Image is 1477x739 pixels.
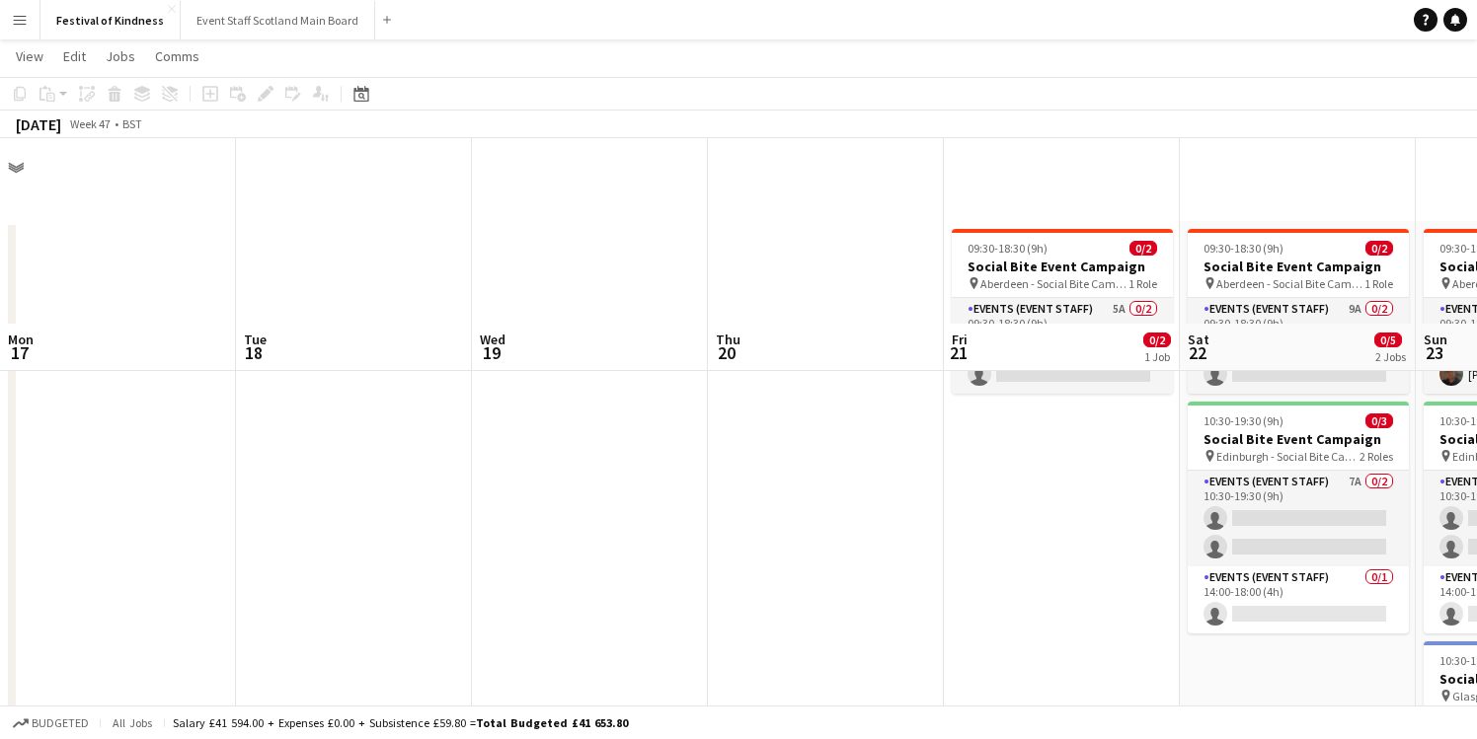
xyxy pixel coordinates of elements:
[147,43,207,69] a: Comms
[480,331,505,348] span: Wed
[1424,331,1447,348] span: Sun
[32,716,89,730] span: Budgeted
[477,341,505,364] span: 19
[952,331,968,348] span: Fri
[16,114,61,134] div: [DATE]
[181,1,375,39] button: Event Staff Scotland Main Board
[8,43,51,69] a: View
[1375,349,1406,364] div: 2 Jobs
[1216,276,1364,291] span: Aberdeen - Social Bite Campaign
[155,47,199,65] span: Comms
[122,116,142,131] div: BST
[40,1,181,39] button: Festival of Kindness
[1188,471,1409,566] app-card-role: Events (Event Staff)7A0/210:30-19:30 (9h)
[1188,298,1409,394] app-card-role: Events (Event Staff)9A0/209:30-18:30 (9h)
[1188,229,1409,394] app-job-card: 09:30-18:30 (9h)0/2Social Bite Event Campaign Aberdeen - Social Bite Campaign1 RoleEvents (Event ...
[8,331,34,348] span: Mon
[952,258,1173,275] h3: Social Bite Event Campaign
[10,712,92,734] button: Budgeted
[55,43,94,69] a: Edit
[5,341,34,364] span: 17
[1129,241,1157,256] span: 0/2
[241,341,267,364] span: 18
[716,331,740,348] span: Thu
[1204,413,1283,428] span: 10:30-19:30 (9h)
[1128,276,1157,291] span: 1 Role
[1188,258,1409,275] h3: Social Bite Event Campaign
[1365,241,1393,256] span: 0/2
[1188,430,1409,448] h3: Social Bite Event Campaign
[1188,331,1209,348] span: Sat
[1364,276,1393,291] span: 1 Role
[1188,566,1409,633] app-card-role: Events (Event Staff)0/114:00-18:00 (4h)
[1421,341,1447,364] span: 23
[63,47,86,65] span: Edit
[16,47,43,65] span: View
[1185,341,1209,364] span: 22
[1216,449,1360,464] span: Edinburgh - Social Bite Campaign
[952,298,1173,394] app-card-role: Events (Event Staff)5A0/209:30-18:30 (9h)
[713,341,740,364] span: 20
[244,331,267,348] span: Tue
[65,116,115,131] span: Week 47
[1143,333,1171,347] span: 0/2
[980,276,1128,291] span: Aberdeen - Social Bite Campaign
[109,715,156,730] span: All jobs
[476,715,628,730] span: Total Budgeted £41 653.80
[1374,333,1402,347] span: 0/5
[1365,413,1393,428] span: 0/3
[1204,241,1283,256] span: 09:30-18:30 (9h)
[106,47,135,65] span: Jobs
[1360,449,1393,464] span: 2 Roles
[1188,402,1409,633] app-job-card: 10:30-19:30 (9h)0/3Social Bite Event Campaign Edinburgh - Social Bite Campaign2 RolesEvents (Even...
[968,241,1048,256] span: 09:30-18:30 (9h)
[952,229,1173,394] app-job-card: 09:30-18:30 (9h)0/2Social Bite Event Campaign Aberdeen - Social Bite Campaign1 RoleEvents (Event ...
[1144,349,1170,364] div: 1 Job
[173,715,628,730] div: Salary £41 594.00 + Expenses £0.00 + Subsistence £59.80 =
[949,341,968,364] span: 21
[98,43,143,69] a: Jobs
